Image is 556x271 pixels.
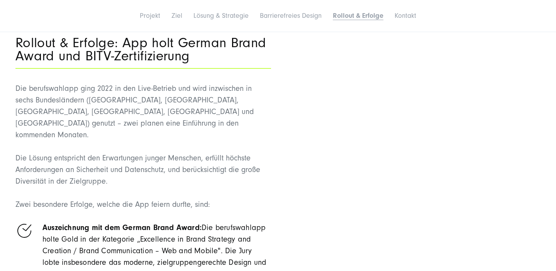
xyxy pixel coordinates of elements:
a: Lösung & Strategie [193,12,249,20]
iframe: HubSpot Video [285,70,541,214]
a: Kontakt [395,12,416,20]
p: Zwei besondere Erfolge, welche die App feiern durfte, sind: [15,199,271,210]
strong: Auszeichnung mit dem German Brand Award: [42,223,202,232]
a: Ziel [171,12,182,20]
a: Barrierefreies Design [260,12,322,20]
h2: Rollout & Erfolge: App holt German Brand Award und BITV-Zertifizierung [15,36,271,63]
a: Rollout & Erfolge [333,12,383,20]
a: Projekt [140,12,160,20]
p: Die Lösung entspricht den Erwartungen junger Menschen, erfüllt höchste Anforderungen an Sicherhei... [15,152,271,187]
p: Die berufswahlapp ging 2022 in den Live-Betrieb und wird inzwischen in sechs Bundesländern ([GEOG... [15,83,271,141]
